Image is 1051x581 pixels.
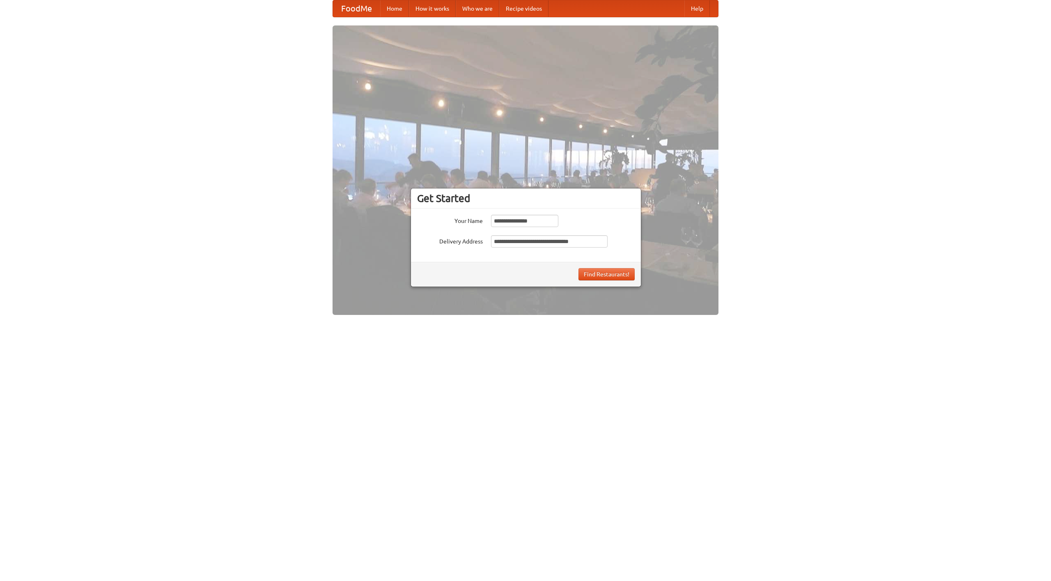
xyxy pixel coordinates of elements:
a: Recipe videos [499,0,548,17]
a: Who we are [456,0,499,17]
label: Delivery Address [417,235,483,246]
a: Help [684,0,710,17]
a: FoodMe [333,0,380,17]
button: Find Restaurants! [578,268,635,280]
a: How it works [409,0,456,17]
label: Your Name [417,215,483,225]
a: Home [380,0,409,17]
h3: Get Started [417,192,635,204]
